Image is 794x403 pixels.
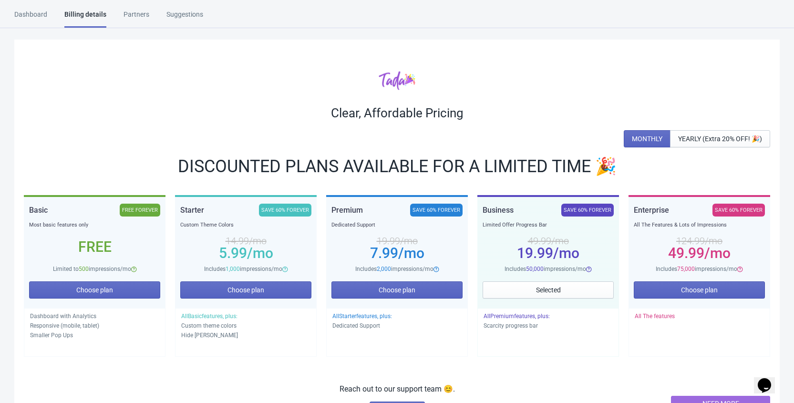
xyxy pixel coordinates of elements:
[483,220,614,230] div: Limited Offer Progress Bar
[398,245,424,261] span: /mo
[677,266,695,272] span: 75,000
[64,10,106,28] div: Billing details
[624,130,670,147] button: MONTHLY
[536,286,561,294] span: Selected
[24,159,770,174] div: DISCOUNTED PLANS AVAILABLE FOR A LIMITED TIME 🎉
[670,130,770,147] button: YEARLY (Extra 20% OFF! 🎉)
[259,204,311,217] div: SAVE 60% FOREVER
[634,281,765,299] button: Choose plan
[14,10,47,26] div: Dashboard
[754,365,784,393] iframe: chat widget
[634,249,765,257] div: 49.99
[484,321,613,331] p: Scarcity progress bar
[180,237,311,245] div: 14.99 /mo
[331,237,463,245] div: 19.99 /mo
[331,220,463,230] div: Dedicated Support
[634,220,765,230] div: All The Features & Lots of Impressions
[681,286,718,294] span: Choose plan
[120,204,160,217] div: FREE FOREVER
[377,266,391,272] span: 2,000
[181,331,310,340] p: Hide [PERSON_NAME]
[180,220,311,230] div: Custom Theme Colors
[634,204,669,217] div: Enterprise
[30,331,159,340] p: Smaller Pop Ups
[483,204,514,217] div: Business
[29,220,160,230] div: Most basic features only
[484,313,550,320] span: All Premium features, plus:
[247,245,273,261] span: /mo
[180,281,311,299] button: Choose plan
[340,383,455,395] p: Reach out to our support team 😊.
[332,313,392,320] span: All Starter features, plus:
[331,249,463,257] div: 7.99
[634,237,765,245] div: 124.99 /mo
[379,71,415,90] img: tadacolor.png
[30,311,159,321] p: Dashboard with Analytics
[505,266,586,272] span: Includes impressions/mo
[632,135,662,143] span: MONTHLY
[704,245,731,261] span: /mo
[227,286,264,294] span: Choose plan
[678,135,762,143] span: YEARLY (Extra 20% OFF! 🎉)
[635,313,675,320] span: All The features
[561,204,614,217] div: SAVE 60% FOREVER
[332,321,462,331] p: Dedicated Support
[483,281,614,299] button: Selected
[379,286,415,294] span: Choose plan
[226,266,240,272] span: 1,000
[526,266,544,272] span: 50,000
[656,266,737,272] span: Includes impressions/mo
[712,204,765,217] div: SAVE 60% FOREVER
[355,266,433,272] span: Includes impressions/mo
[181,321,310,331] p: Custom theme colors
[483,237,614,245] div: 49.99 /mo
[553,245,579,261] span: /mo
[76,286,113,294] span: Choose plan
[331,204,363,217] div: Premium
[29,281,160,299] button: Choose plan
[24,105,770,121] div: Clear, Affordable Pricing
[166,10,203,26] div: Suggestions
[181,313,237,320] span: All Basic features, plus:
[410,204,463,217] div: SAVE 60% FOREVER
[29,243,160,251] div: Free
[29,264,160,274] div: Limited to impressions/mo
[124,10,149,26] div: Partners
[180,249,311,257] div: 5.99
[30,321,159,331] p: Responsive (mobile, tablet)
[483,249,614,257] div: 19.99
[204,266,282,272] span: Includes impressions/mo
[180,204,204,217] div: Starter
[79,266,89,272] span: 500
[331,281,463,299] button: Choose plan
[29,204,48,217] div: Basic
